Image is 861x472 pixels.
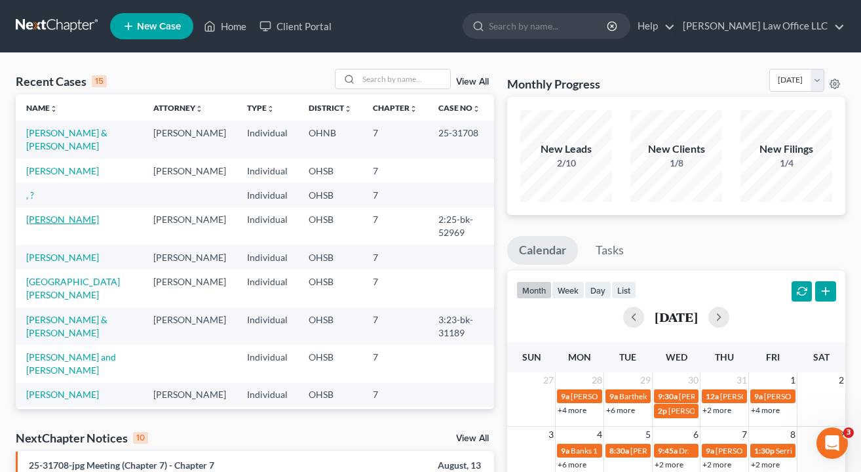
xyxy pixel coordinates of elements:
[26,389,99,400] a: [PERSON_NAME]
[428,121,494,158] td: 25-31708
[362,183,428,207] td: 7
[26,127,107,151] a: [PERSON_NAME] & [PERSON_NAME]
[298,383,362,407] td: OHSB
[358,69,450,88] input: Search by name...
[754,391,763,401] span: 9a
[26,252,99,263] a: [PERSON_NAME]
[237,407,298,444] td: Individual
[789,427,797,442] span: 8
[26,165,99,176] a: [PERSON_NAME]
[658,446,678,456] span: 9:45a
[740,427,748,442] span: 7
[298,159,362,183] td: OHSB
[489,14,609,38] input: Search by name...
[410,105,417,113] i: unfold_more
[609,446,629,456] span: 8:30a
[237,208,298,245] td: Individual
[843,427,854,438] span: 3
[143,407,237,444] td: [PERSON_NAME]
[507,76,600,92] h3: Monthly Progress
[561,391,569,401] span: 9a
[298,407,362,444] td: OHSB
[143,383,237,407] td: [PERSON_NAME]
[298,245,362,269] td: OHSB
[26,314,107,338] a: [PERSON_NAME] & [PERSON_NAME]
[298,307,362,345] td: OHSB
[520,157,612,170] div: 2/10
[644,427,652,442] span: 5
[267,105,275,113] i: unfold_more
[362,383,428,407] td: 7
[137,22,181,31] span: New Case
[362,269,428,307] td: 7
[237,383,298,407] td: Individual
[516,281,552,299] button: month
[813,351,830,363] span: Sat
[679,446,689,456] span: Dr.
[237,159,298,183] td: Individual
[26,189,34,201] a: , ?
[542,372,555,388] span: 27
[561,446,569,456] span: 9a
[456,77,489,87] a: View All
[362,307,428,345] td: 7
[706,446,714,456] span: 9a
[692,427,700,442] span: 6
[143,245,237,269] td: [PERSON_NAME]
[735,372,748,388] span: 31
[547,427,555,442] span: 3
[237,245,298,269] td: Individual
[630,157,722,170] div: 1/8
[706,391,719,401] span: 12a
[237,345,298,382] td: Individual
[596,427,603,442] span: 4
[298,269,362,307] td: OHSB
[687,372,700,388] span: 30
[568,351,591,363] span: Mon
[237,183,298,207] td: Individual
[676,14,845,38] a: [PERSON_NAME] Law Office LLC
[298,121,362,158] td: OHNB
[362,208,428,245] td: 7
[428,307,494,345] td: 3:23-bk-31189
[362,245,428,269] td: 7
[571,391,643,401] span: [PERSON_NAME] PT
[26,214,99,225] a: [PERSON_NAME]
[668,406,743,416] span: [PERSON_NAME] call
[631,14,675,38] a: Help
[619,351,636,363] span: Tue
[133,432,148,444] div: 10
[143,159,237,183] td: [PERSON_NAME]
[16,73,107,89] div: Recent Cases
[837,372,845,388] span: 2
[143,307,237,345] td: [PERSON_NAME]
[153,103,203,113] a: Attorneyunfold_more
[339,459,481,472] div: August, 13
[298,345,362,382] td: OHSB
[456,434,489,443] a: View All
[247,103,275,113] a: Typeunfold_more
[630,446,708,456] span: [PERSON_NAME] Trial
[237,269,298,307] td: Individual
[639,372,652,388] span: 29
[789,372,797,388] span: 1
[740,157,832,170] div: 1/4
[584,236,636,265] a: Tasks
[558,460,586,469] a: +6 more
[776,446,816,456] span: Serrick Trial
[552,281,584,299] button: week
[751,460,780,469] a: +2 more
[609,391,618,401] span: 9a
[298,183,362,207] td: OHSB
[362,345,428,382] td: 7
[658,391,678,401] span: 9:30a
[362,407,428,444] td: 7
[571,446,607,456] span: Banks 13B
[522,351,541,363] span: Sun
[655,460,683,469] a: +2 more
[715,351,734,363] span: Thu
[428,208,494,245] td: 2:25-bk-52969
[766,351,780,363] span: Fri
[195,105,203,113] i: unfold_more
[438,103,480,113] a: Case Nounfold_more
